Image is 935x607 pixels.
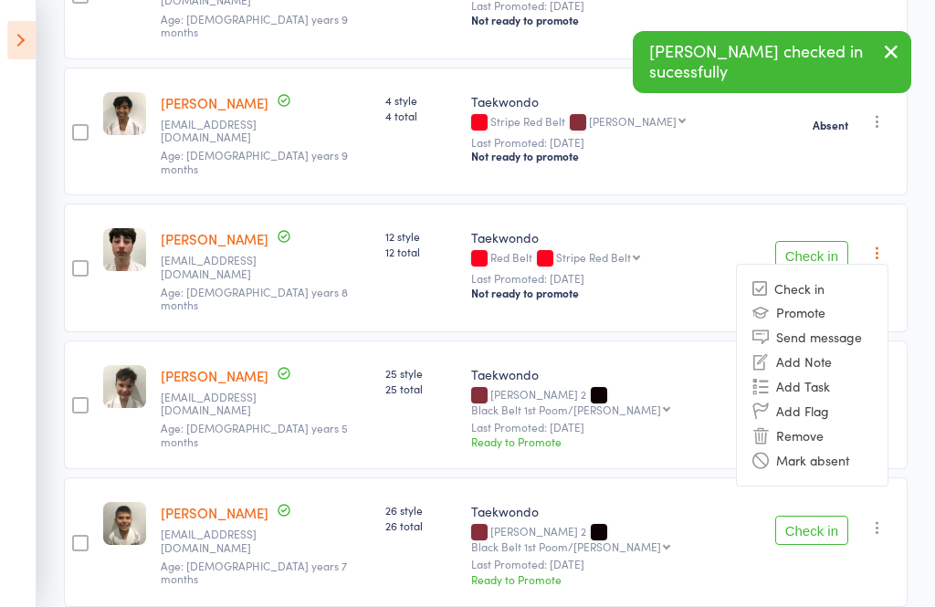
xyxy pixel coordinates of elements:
a: [PERSON_NAME] [161,229,268,248]
button: Check in [775,241,848,270]
small: Last Promoted: [DATE] [471,421,760,434]
img: image1729064884.png [103,228,146,271]
small: Last Promoted: [DATE] [471,558,760,570]
span: 26 total [385,518,457,533]
li: Remove [737,424,888,448]
small: sharonpkumar@gmail.com [161,118,279,144]
div: Not ready to promote [471,149,760,163]
div: [PERSON_NAME] checked in sucessfully [633,31,911,93]
span: 4 total [385,108,457,123]
small: p-h-i@bigpond.net.au [161,391,279,417]
span: 26 style [385,502,457,518]
span: Age: [DEMOGRAPHIC_DATA] years 5 months [161,420,348,448]
div: Not ready to promote [471,13,760,27]
small: trentrspencer@gmail.com [161,528,279,554]
a: [PERSON_NAME] [161,93,268,112]
span: Age: [DEMOGRAPHIC_DATA] years 9 months [161,11,348,39]
div: Taekwondo [471,502,760,520]
li: Promote [737,300,888,325]
small: Last Promoted: [DATE] [471,272,760,285]
strong: Absent [813,118,848,132]
div: [PERSON_NAME] [589,115,677,127]
img: image1581485253.png [103,365,146,408]
li: Add Task [737,374,888,399]
span: 12 style [385,228,457,244]
img: image1648019114.png [103,92,146,135]
li: Mark absent [737,448,888,473]
span: 4 style [385,92,457,108]
a: [PERSON_NAME] [161,503,268,522]
span: Age: [DEMOGRAPHIC_DATA] years 9 months [161,147,348,175]
a: [PERSON_NAME] [161,366,268,385]
div: Taekwondo [471,228,760,246]
div: Ready to Promote [471,571,760,587]
small: arsevdalis1@bigpond.com [161,254,279,280]
div: Taekwondo [471,365,760,383]
div: Stripe Red Belt [556,251,631,263]
li: Add Flag [737,399,888,424]
span: 25 style [385,365,457,381]
div: Ready to Promote [471,434,760,449]
img: image1558938624.png [103,502,146,545]
div: Not ready to promote [471,286,760,300]
li: Add Note [737,350,888,374]
div: Black Belt 1st Poom/[PERSON_NAME] [471,403,661,415]
span: Age: [DEMOGRAPHIC_DATA] years 8 months [161,284,348,312]
small: Last Promoted: [DATE] [471,136,760,149]
div: Stripe Red Belt [471,115,760,131]
li: Send message [737,325,888,350]
div: Red Belt [471,251,760,267]
div: Taekwondo [471,92,760,110]
div: [PERSON_NAME] 2 [471,525,760,552]
span: 25 total [385,381,457,396]
div: Black Belt 1st Poom/[PERSON_NAME] [471,540,661,552]
span: Age: [DEMOGRAPHIC_DATA] years 7 months [161,558,347,586]
li: Check in [737,277,888,300]
div: [PERSON_NAME] 2 [471,388,760,415]
span: 12 total [385,244,457,259]
button: Check in [775,516,848,545]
